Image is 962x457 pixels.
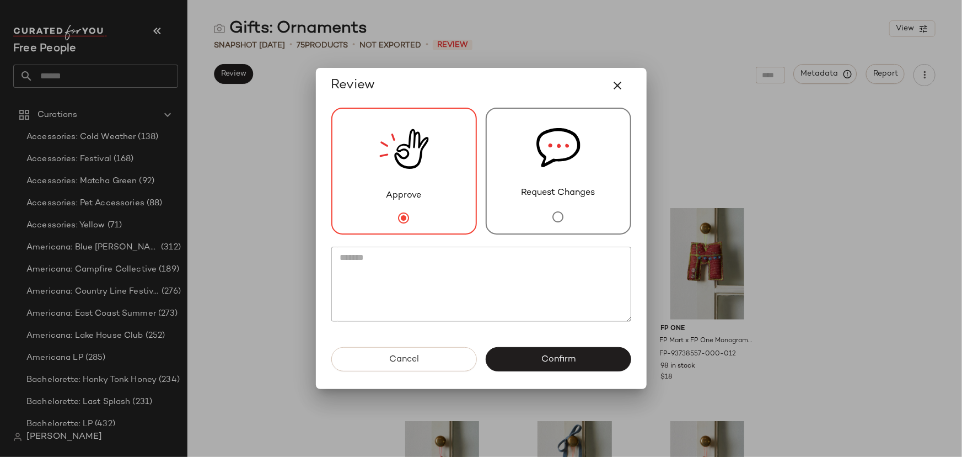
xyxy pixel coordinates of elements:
img: svg%3e [536,109,581,187]
button: Cancel [331,347,477,371]
span: Cancel [389,354,419,365]
span: Request Changes [522,187,595,200]
button: Confirm [486,347,631,371]
span: Confirm [541,354,576,365]
img: review_new_snapshot.RGmwQ69l.svg [379,109,429,189]
span: Review [331,77,375,94]
span: Approve [386,189,422,203]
